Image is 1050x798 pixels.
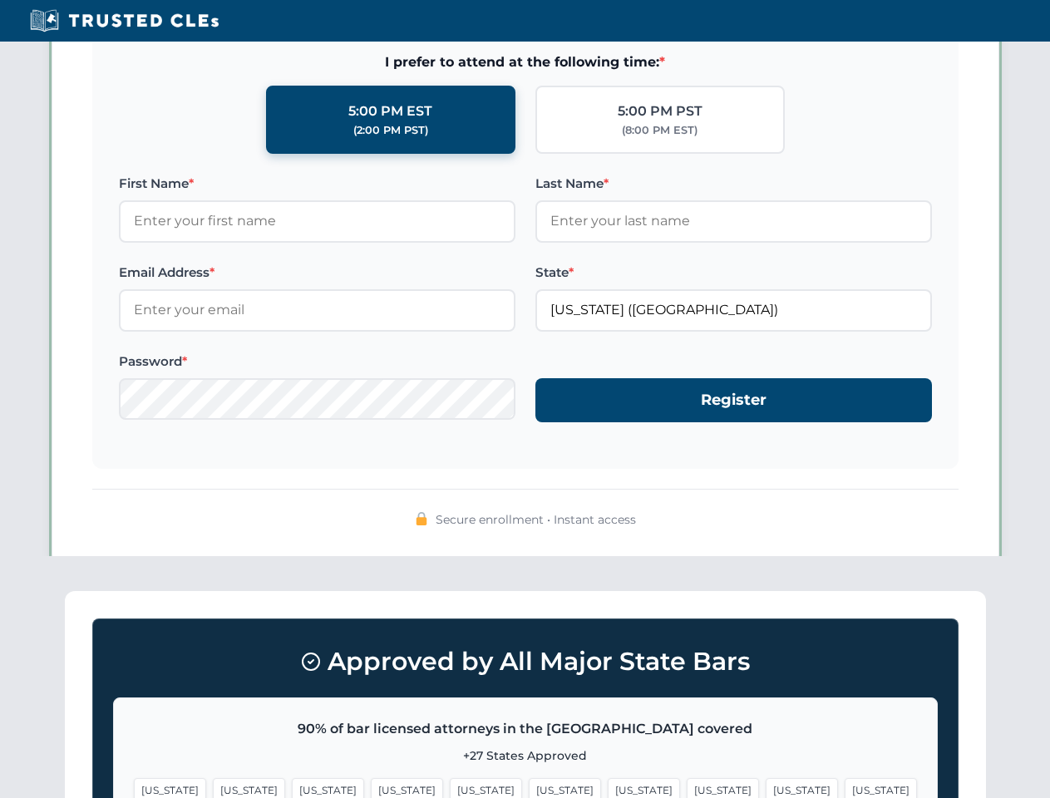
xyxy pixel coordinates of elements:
[119,289,515,331] input: Enter your email
[113,639,938,684] h3: Approved by All Major State Bars
[535,200,932,242] input: Enter your last name
[25,8,224,33] img: Trusted CLEs
[436,510,636,529] span: Secure enrollment • Instant access
[535,174,932,194] label: Last Name
[119,52,932,73] span: I prefer to attend at the following time:
[353,122,428,139] div: (2:00 PM PST)
[119,263,515,283] label: Email Address
[535,263,932,283] label: State
[535,378,932,422] button: Register
[119,352,515,372] label: Password
[348,101,432,122] div: 5:00 PM EST
[119,200,515,242] input: Enter your first name
[622,122,698,139] div: (8:00 PM EST)
[134,746,917,765] p: +27 States Approved
[134,718,917,740] p: 90% of bar licensed attorneys in the [GEOGRAPHIC_DATA] covered
[119,174,515,194] label: First Name
[618,101,702,122] div: 5:00 PM PST
[535,289,932,331] input: Florida (FL)
[415,512,428,525] img: 🔒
